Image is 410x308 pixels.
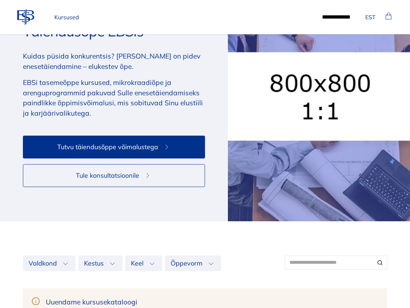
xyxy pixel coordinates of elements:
button: EST [362,10,379,24]
button: Kestus [78,256,122,271]
span: Kestus [84,258,104,268]
a: Kursused [52,10,82,24]
p: Kuidas püsida konkurentsis? [PERSON_NAME] on pidev enesetäiendamine – elukestev õpe. [23,51,205,72]
button: Tutvu täiendusõppe võimalustega [23,136,205,158]
span: Tule konsultatsioonile [76,171,139,181]
button: Tule konsultatsioonile [23,164,205,187]
p: EBSi tasemeõppe kursused, mikrokraadiõpe ja arenguprogrammid pakuvad Sulle enesetäiendamiseks pai... [23,77,205,118]
span: Õppevorm [171,258,202,268]
button: Valdkond [23,256,75,271]
span: Tutvu täiendusõppe võimalustega [57,142,158,152]
span: Keel [131,258,143,268]
button: Keel [125,256,162,271]
button: Õppevorm [165,256,221,271]
span: Valdkond [29,258,57,268]
p: Uuendame kursusekataloogi [46,297,292,307]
